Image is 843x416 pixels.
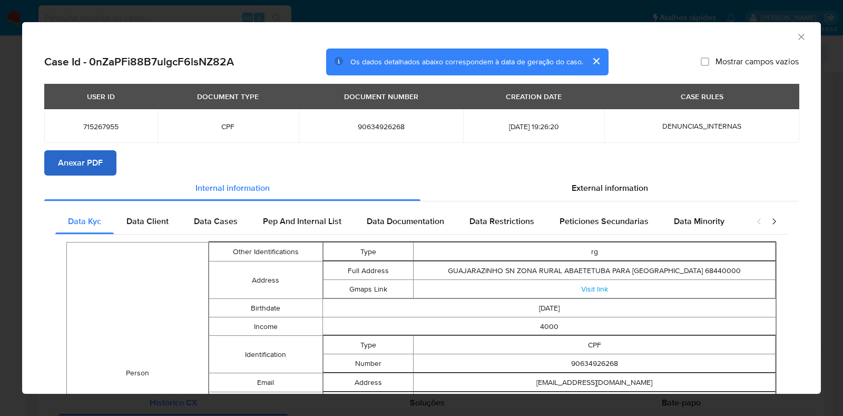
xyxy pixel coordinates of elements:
td: Address [323,373,414,392]
td: Birthdate [209,299,322,317]
td: Type [323,336,414,354]
td: Email [209,373,322,392]
button: Anexar PDF [44,150,116,176]
td: Full Address [323,262,414,280]
td: Number [323,354,414,373]
div: Detailed info [44,176,799,201]
span: Peticiones Secundarias [560,215,649,227]
div: CREATION DATE [499,88,568,105]
span: Os dados detalhados abaixo correspondem à data de geração do caso. [350,56,583,67]
td: [DATE] [322,299,776,317]
td: GUAJARAZINHO SN ZONA RURAL ABAETETUBA PARA [GEOGRAPHIC_DATA] 68440000 [414,262,776,280]
td: CPF [414,336,776,354]
span: External information [572,182,648,194]
td: rg [414,243,776,261]
span: Data Documentation [367,215,444,227]
span: Data Kyc [68,215,101,227]
td: 4000 [322,317,776,336]
span: Mostrar campos vazios [715,56,799,67]
div: DOCUMENT NUMBER [338,88,425,105]
h2: Case Id - 0nZaPFi88B7ulgcF6lsNZ82A [44,55,234,69]
input: Mostrar campos vazios [701,57,709,66]
span: Pep And Internal List [263,215,341,227]
div: CASE RULES [674,88,730,105]
span: 715267955 [57,122,145,131]
td: Address [209,262,322,299]
span: Data Minority [674,215,724,227]
span: [DATE] 19:26:20 [476,122,592,131]
td: 90634926268 [414,354,776,373]
td: Other Identifications [209,243,322,262]
td: Gmaps Link [323,280,414,298]
button: Fechar a janela [796,32,806,41]
span: DENUNCIAS_INTERNAS [662,121,741,131]
td: [EMAIL_ADDRESS][DOMAIN_NAME] [414,373,776,392]
button: cerrar [583,49,609,74]
div: Detailed internal info [55,209,746,234]
td: 91 [414,392,776,411]
span: Data Client [126,215,169,227]
span: Anexar PDF [58,151,103,175]
span: 90634926268 [311,122,451,131]
span: Data Restrictions [469,215,534,227]
div: DOCUMENT TYPE [191,88,265,105]
a: Visit link [581,284,608,294]
td: Income [209,317,322,336]
td: Identification [209,336,322,373]
span: Data Cases [194,215,238,227]
div: closure-recommendation-modal [22,22,821,394]
span: CPF [170,122,286,131]
div: USER ID [81,88,121,105]
td: Type [323,243,414,261]
td: Area Code [323,392,414,411]
span: Internal information [195,182,270,194]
